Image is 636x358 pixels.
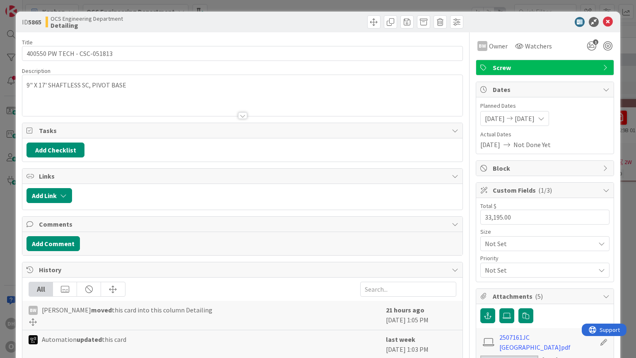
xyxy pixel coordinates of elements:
input: Search... [360,282,456,297]
div: Priority [480,255,609,261]
div: All [29,282,53,296]
span: Screw [493,63,599,73]
b: last week [386,335,415,343]
b: updated [77,335,102,343]
span: Comments [39,219,447,229]
button: Add Checklist [26,143,84,157]
span: Support [18,1,38,11]
b: Detailing [51,22,123,29]
span: History [39,265,447,275]
span: OCS Engineering Department [51,15,123,22]
span: Dates [493,85,599,94]
span: Not Set [485,238,591,249]
span: Attachments [493,291,599,301]
div: BW [477,41,487,51]
div: BW [29,306,38,315]
span: ( 5 ) [535,292,543,300]
span: [PERSON_NAME] this card into this column Detailing [42,305,212,315]
b: 5865 [28,18,41,26]
span: Links [39,171,447,181]
span: Owner [489,41,508,51]
span: [DATE] [485,114,505,123]
p: 9" X 17' SHAFTLESS SC, PIVOT BASE [26,80,458,90]
span: Automation this card [42,334,126,344]
span: Description [22,67,51,75]
div: Size [480,229,609,235]
span: Watchers [525,41,552,51]
span: Not Set [485,264,591,276]
span: Tasks [39,126,447,135]
label: Title [22,39,33,46]
span: Block [493,163,599,173]
a: 2507161JC [GEOGRAPHIC_DATA]pdf [499,332,595,352]
span: [DATE] [480,140,500,150]
div: [DATE] 1:03 PM [386,334,456,354]
span: Planned Dates [480,102,609,110]
span: Actual Dates [480,130,609,139]
button: Add Link [26,188,72,203]
button: Add Comment [26,236,80,251]
div: [DATE] 1:05 PM [386,305,456,326]
span: ( 1/3 ) [538,186,552,194]
label: Total $ [480,202,496,210]
b: moved [91,306,112,314]
span: Not Done Yet [513,140,551,150]
span: Custom Fields [493,185,599,195]
span: ID [22,17,41,27]
span: [DATE] [515,114,535,123]
span: 1 [593,39,598,45]
input: type card name here... [22,46,463,61]
b: 21 hours ago [386,306,424,314]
